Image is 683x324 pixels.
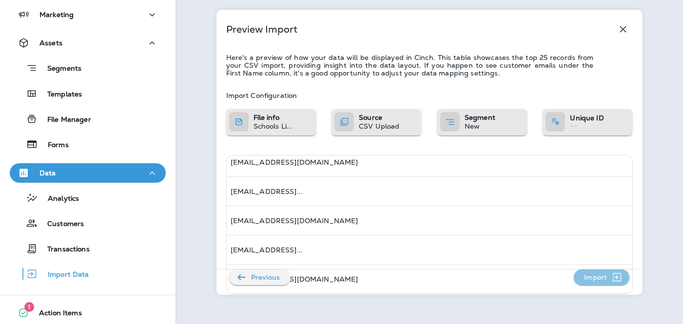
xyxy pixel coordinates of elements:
p: Segment [465,114,495,121]
p: File info [254,114,279,121]
p: Forms [38,141,69,150]
p: Import Configuration [226,92,297,99]
span: [EMAIL_ADDRESS][DOMAIN_NAME] [231,216,358,225]
button: Customers [10,213,166,233]
span: [EMAIL_ADDRESS]... [231,187,303,196]
p: Customers [38,220,84,229]
button: Marketing [10,5,166,24]
p: Source [359,114,382,121]
p: Marketing [39,11,74,19]
p: Data [39,169,56,177]
span: Schools Li... [254,122,293,131]
span: -- [570,121,577,130]
button: Unique ID-- [543,109,632,135]
p: Import [580,269,611,285]
button: Templates [10,83,166,104]
span: 1 [24,302,34,312]
span: New [465,122,480,131]
button: Previous [229,269,291,285]
p: Import Data [38,270,89,280]
p: Analytics [38,194,79,204]
button: Assets [10,33,166,53]
p: Unique ID [570,114,604,122]
button: SegmentNew [437,109,527,135]
p: Preview Import [226,25,298,33]
button: File Manager [10,109,166,129]
p: Assets [39,39,62,47]
p: Previous [247,269,284,285]
span: CSV Upload [359,122,399,131]
button: Import [574,269,629,285]
p: File Manager [38,115,91,125]
p: Segments [38,64,81,74]
button: Analytics [10,188,166,208]
button: Transactions [10,238,166,259]
button: Data [10,163,166,183]
button: Forms [10,134,166,154]
span: Action Items [29,309,82,321]
button: Segments [10,57,166,78]
p: Templates [38,90,82,99]
button: File infoSchools Li... [226,109,316,135]
button: SourceCSV Upload [332,109,421,135]
p: Transactions [38,245,90,254]
button: Import Data [10,264,166,284]
span: [EMAIL_ADDRESS]... [231,246,303,254]
p: Here's a preview of how your data will be displayed in Cinch. This table showcases the top 25 rec... [226,54,594,77]
button: 1Action Items [10,303,166,323]
span: [EMAIL_ADDRESS][DOMAIN_NAME] [231,158,358,167]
